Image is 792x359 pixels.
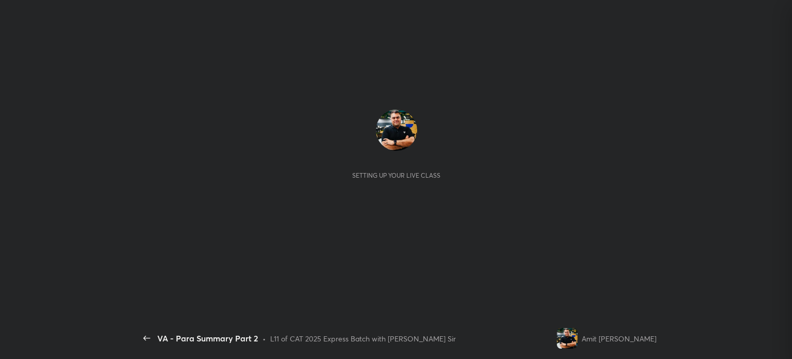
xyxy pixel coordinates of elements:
div: Setting up your live class [352,171,440,179]
div: • [262,333,266,344]
div: VA - Para Summary Part 2 [157,332,258,345]
div: Amit [PERSON_NAME] [582,333,656,344]
img: 361ffd47e3344bc7b86bb2a4eda2fabd.jpg [376,110,417,151]
div: L11 of CAT 2025 Express Batch with [PERSON_NAME] Sir [270,333,456,344]
img: 361ffd47e3344bc7b86bb2a4eda2fabd.jpg [557,328,577,349]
